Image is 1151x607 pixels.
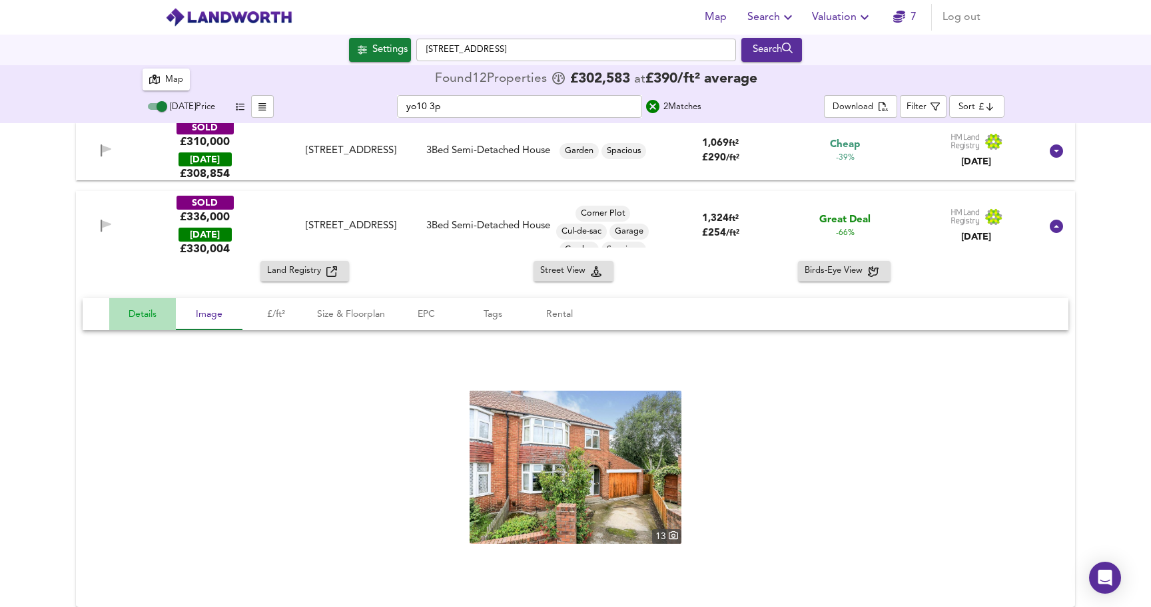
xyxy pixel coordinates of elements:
span: Garden [560,145,599,157]
span: Valuation [812,8,873,27]
span: Log out [943,8,980,27]
div: Cul-de-sac [556,224,607,240]
input: Text Filter... [397,95,642,118]
span: Street View [540,264,591,279]
button: Street View [534,261,613,282]
span: [DATE] Price [170,102,215,111]
span: Details [117,306,168,323]
div: SOLD£336,000 [DATE]£330,004[STREET_ADDRESS]3Bed Semi-Detached HouseCorner PlotCul-de-sacGarageGar... [76,261,1075,607]
div: Spacious [601,143,646,159]
a: property thumbnail 13 [470,391,681,544]
span: -66% [836,228,855,239]
span: Birds-Eye View [805,264,868,279]
div: Settings [372,41,408,59]
div: split button [824,95,897,118]
div: £336,000 [180,210,230,224]
div: [DATE] [179,152,232,166]
span: Spacious [601,145,646,157]
span: Search [747,8,796,27]
span: at [634,73,645,86]
div: 28 Moatfield, YO10 3PT [278,219,424,233]
div: SOLD [177,196,234,210]
div: 13 [652,529,681,544]
button: Land Registry [260,261,349,282]
div: £310,000 [180,134,230,149]
span: Size & Floorplan [317,306,385,323]
button: Log out [937,4,986,31]
span: £ 390 / ft² average [645,72,757,86]
div: Map [165,73,183,88]
svg: Show Details [1048,218,1064,234]
div: [STREET_ADDRESS] [283,219,419,233]
span: £ 308,854 [180,166,230,181]
span: EPC [401,306,452,323]
span: Image [184,306,234,323]
span: 1,069 [702,138,729,148]
span: Cheap [830,138,860,152]
span: Great Deal [819,213,871,227]
button: Map [143,69,190,91]
span: £ 254 [702,228,739,238]
div: SOLD£310,000 [DATE]£308,854[STREET_ADDRESS]3Bed Semi-Detached HouseGardenSpacious1,069ft²£290/ft²... [76,121,1075,180]
button: Search [742,4,801,31]
div: Garden [560,242,599,258]
button: Filter [900,95,947,118]
div: SOLD [177,120,234,134]
img: Land Registry [951,208,1002,226]
div: Found 12 Propert ies [435,73,550,86]
button: Valuation [807,4,878,31]
span: -39% [836,152,855,164]
button: Birds-Eye View [798,261,891,282]
div: Filter [907,100,927,115]
button: Settings [349,38,411,62]
div: Sort [949,95,1004,118]
div: SOLD£336,000 [DATE]£330,004[STREET_ADDRESS]3Bed Semi-Detached HouseCorner PlotCul-de-sacGarageGar... [76,191,1075,261]
div: Corner Plot [575,206,630,222]
span: Land Registry [267,264,326,279]
div: Search [745,41,799,59]
span: Spacious [601,244,646,256]
span: / ft² [726,154,739,162]
div: Garden [560,143,599,159]
span: £ 330,004 [180,242,230,256]
span: Rental [534,306,585,323]
button: search [642,96,663,117]
span: Tags [468,306,518,323]
a: 7 [893,8,917,27]
div: Spacious [601,242,646,258]
span: ft² [729,139,739,148]
span: Garden [560,244,599,256]
img: Land Registry [951,133,1002,150]
div: [DATE] [951,230,1002,244]
div: Download [833,100,873,115]
div: 8 Moatfield, YO10 3PT [278,144,424,158]
button: Download [824,95,897,118]
div: 2 Match es [663,100,701,114]
span: £ 302,583 [570,73,630,86]
div: [DATE] [951,155,1002,168]
img: logo [165,7,292,27]
span: Garage [609,226,649,238]
div: Run Your Search [741,38,802,62]
div: Garage [609,224,649,240]
span: / ft² [726,229,739,238]
button: Search [741,38,802,62]
button: 7 [883,4,926,31]
img: property thumbnail [470,391,681,544]
span: £/ft² [250,306,301,323]
span: ft² [729,214,739,223]
span: Map [699,8,731,27]
div: 3 Bed Semi-Detached House [426,219,550,233]
span: £ 290 [702,153,739,163]
div: [DATE] [179,228,232,242]
div: 3 Bed Semi-Detached House [426,144,550,158]
div: [STREET_ADDRESS] [283,144,419,158]
button: Map [694,4,737,31]
div: Click to configure Search Settings [349,38,411,62]
span: 1,324 [702,214,729,224]
div: Sort [959,101,975,113]
input: Enter a location... [416,39,736,61]
div: Open Intercom Messenger [1089,562,1121,594]
span: Corner Plot [575,208,630,220]
span: Cul-de-sac [556,226,607,238]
